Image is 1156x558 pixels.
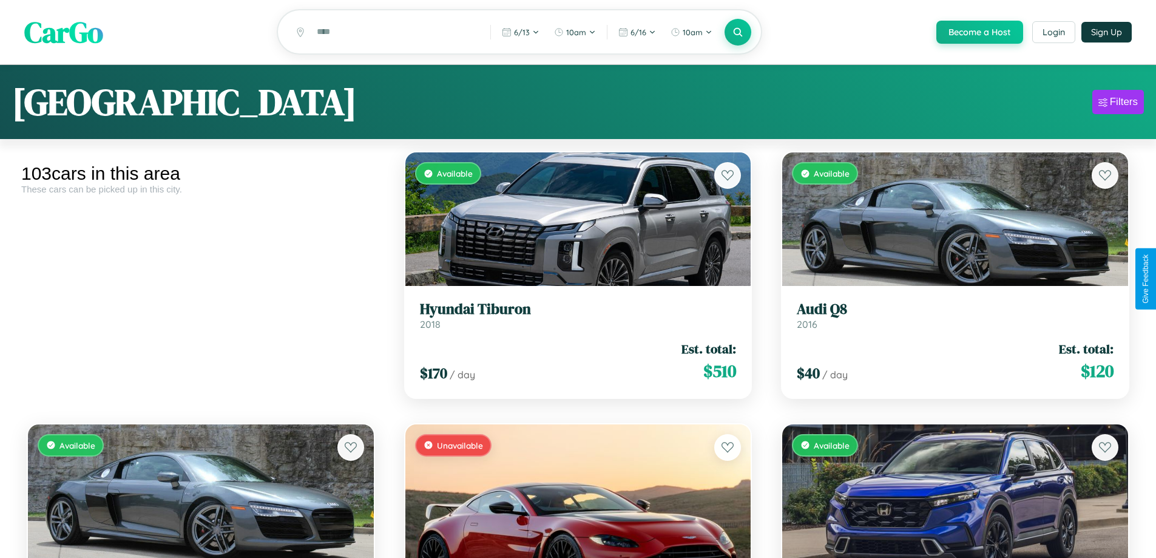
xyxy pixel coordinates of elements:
[420,301,737,318] h3: Hyundai Tiburon
[822,369,848,381] span: / day
[21,163,380,184] div: 103 cars in this area
[420,301,737,330] a: Hyundai Tiburon2018
[437,168,473,179] span: Available
[1032,21,1075,43] button: Login
[1092,90,1144,114] button: Filters
[612,22,662,42] button: 6/16
[1081,359,1114,383] span: $ 120
[797,318,817,330] span: 2016
[797,363,820,383] span: $ 40
[450,369,475,381] span: / day
[936,21,1023,44] button: Become a Host
[420,363,447,383] span: $ 170
[12,77,357,127] h1: [GEOGRAPHIC_DATA]
[566,27,586,37] span: 10am
[814,168,850,179] span: Available
[496,22,546,42] button: 6/13
[1141,254,1150,304] div: Give Feedback
[664,22,718,42] button: 10am
[24,12,103,52] span: CarGo
[703,359,736,383] span: $ 510
[548,22,602,42] button: 10am
[814,440,850,451] span: Available
[514,27,530,37] span: 6 / 13
[1110,96,1138,108] div: Filters
[683,27,703,37] span: 10am
[21,184,380,194] div: These cars can be picked up in this city.
[681,340,736,358] span: Est. total:
[630,27,646,37] span: 6 / 16
[797,301,1114,318] h3: Audi Q8
[1059,340,1114,358] span: Est. total:
[59,440,95,451] span: Available
[420,318,441,330] span: 2018
[437,440,483,451] span: Unavailable
[1081,22,1132,43] button: Sign Up
[797,301,1114,330] a: Audi Q82016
